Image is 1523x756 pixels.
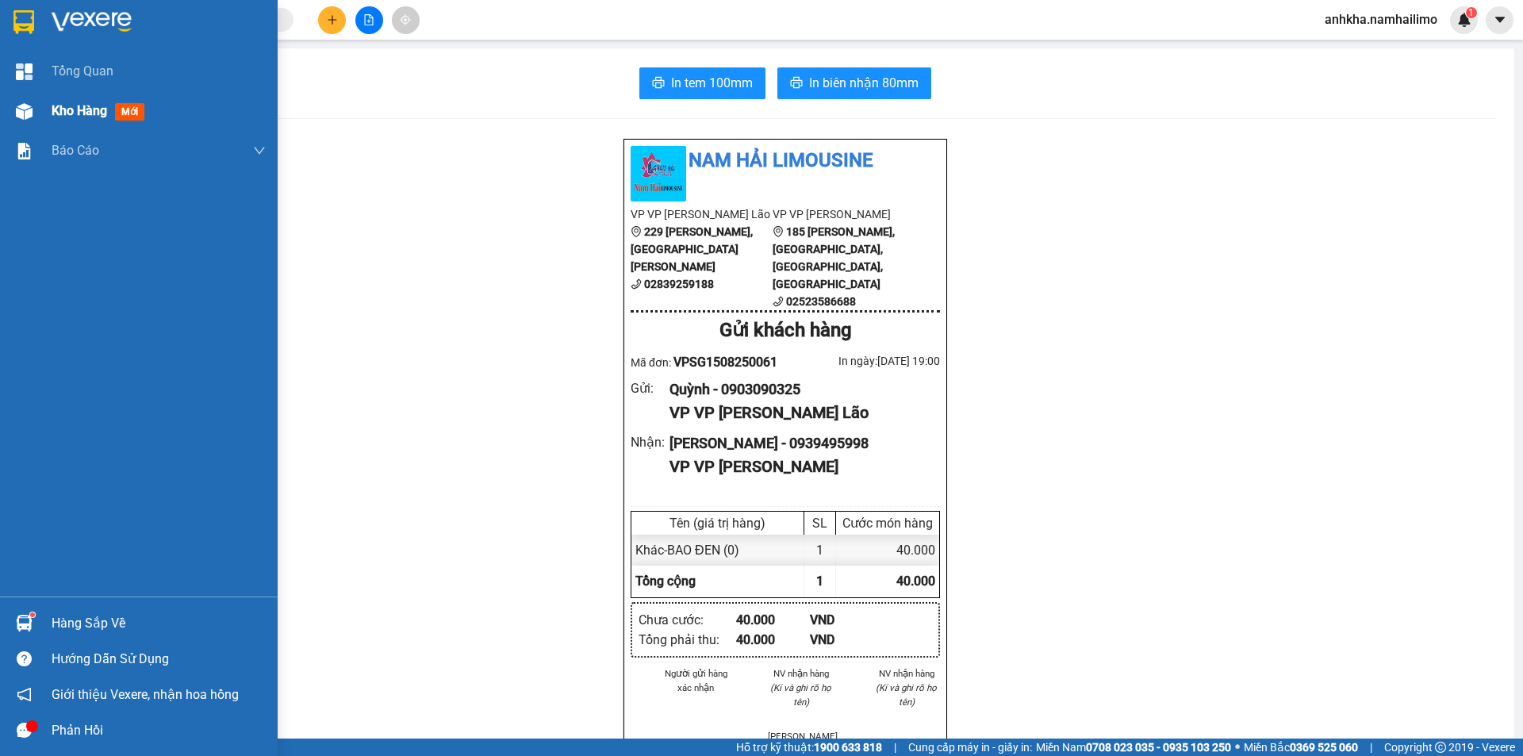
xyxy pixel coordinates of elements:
i: (Kí và ghi rõ họ tên) [876,682,937,708]
li: NV nhận hàng [768,666,835,681]
div: Tên (giá trị hàng) [635,516,800,531]
div: Phản hồi [52,719,266,743]
img: warehouse-icon [16,103,33,120]
div: Hàng sắp về [52,612,266,635]
div: SL [808,516,831,531]
span: 1 [1468,7,1474,18]
button: file-add [355,6,383,34]
div: Chưa cước : [639,610,736,630]
span: ⚪️ [1235,744,1240,750]
span: caret-down [1493,13,1507,27]
span: | [894,739,896,756]
span: 1 [816,574,823,589]
div: [PERSON_NAME] [152,52,279,71]
b: 02839259188 [644,278,714,290]
div: VP [PERSON_NAME] [13,13,140,52]
strong: 0369 525 060 [1290,741,1358,754]
div: 0903090325 [13,71,140,93]
img: warehouse-icon [16,615,33,631]
button: printerIn tem 100mm [639,67,765,99]
li: VP VP [PERSON_NAME] [773,205,915,223]
span: | [1370,739,1372,756]
span: anhkha.namhailimo [1312,10,1450,29]
span: message [17,723,32,738]
li: [PERSON_NAME] [768,729,835,743]
div: VND [810,630,884,650]
span: In tem 100mm [671,73,753,93]
span: CC : [149,106,171,123]
i: (Kí và ghi rõ họ tên) [770,682,831,708]
span: environment [773,226,784,237]
span: VPSG1508250061 [673,355,777,370]
div: 40.000 [836,535,939,566]
div: VND [810,610,884,630]
img: solution-icon [16,143,33,159]
div: Nhận : [631,432,669,452]
span: 40.000 [896,574,935,589]
div: 40.000 [736,630,810,650]
span: Gửi: [13,15,38,32]
div: Tổng phải thu : [639,630,736,650]
span: Cung cấp máy in - giấy in: [908,739,1032,756]
b: 185 [PERSON_NAME], [GEOGRAPHIC_DATA], [GEOGRAPHIC_DATA], [GEOGRAPHIC_DATA] [773,225,895,290]
sup: 1 [1466,7,1477,18]
div: VP VP [PERSON_NAME] Lão [669,401,927,425]
span: Miền Bắc [1244,739,1358,756]
span: copyright [1435,742,1446,753]
img: logo.jpg [631,146,686,201]
span: mới [115,103,144,121]
span: Miền Nam [1036,739,1231,756]
li: Nam Hải Limousine [631,146,940,176]
b: 02523586688 [786,295,856,308]
div: 40.000 [149,102,281,125]
li: Người gửi hàng xác nhận [662,666,730,695]
div: VP [PERSON_NAME] [152,13,279,52]
div: Gửi : [631,378,669,398]
img: dashboard-icon [16,63,33,80]
div: VP VP [PERSON_NAME] [669,455,927,479]
button: aim [392,6,420,34]
b: 229 [PERSON_NAME], [GEOGRAPHIC_DATA][PERSON_NAME] [631,225,753,273]
div: 40.000 [736,610,810,630]
div: Mã đơn: [631,352,785,372]
button: caret-down [1486,6,1513,34]
span: plus [327,14,338,25]
span: printer [790,76,803,91]
span: printer [652,76,665,91]
img: icon-new-feature [1457,13,1471,27]
span: file-add [363,14,374,25]
span: Báo cáo [52,140,99,160]
li: NV nhận hàng [873,666,940,681]
div: In ngày: [DATE] 19:00 [785,352,940,370]
span: Tổng Quan [52,61,113,81]
div: Quỳnh [13,52,140,71]
button: plus [318,6,346,34]
div: [PERSON_NAME] - 0939495998 [669,432,927,455]
span: notification [17,687,32,702]
li: VP VP [PERSON_NAME] Lão [631,205,773,223]
span: phone [631,278,642,290]
span: phone [773,296,784,307]
div: Cước món hàng [840,516,935,531]
div: Gửi khách hàng [631,316,940,346]
span: Tổng cộng [635,574,696,589]
span: Nhận: [152,15,190,32]
div: 1 [804,535,836,566]
span: In biên nhận 80mm [809,73,919,93]
strong: 1900 633 818 [814,741,882,754]
span: Kho hàng [52,103,107,118]
span: environment [631,226,642,237]
span: Hỗ trợ kỹ thuật: [736,739,882,756]
span: question-circle [17,651,32,666]
img: logo-vxr [13,10,34,34]
div: 0939495998 [152,71,279,93]
span: Khác - BAO ĐEN (0) [635,543,739,558]
span: Giới thiệu Vexere, nhận hoa hồng [52,685,239,704]
span: aim [400,14,411,25]
div: Quỳnh - 0903090325 [669,378,927,401]
span: down [253,144,266,157]
sup: 1 [30,612,35,617]
button: printerIn biên nhận 80mm [777,67,931,99]
strong: 0708 023 035 - 0935 103 250 [1086,741,1231,754]
div: Hướng dẫn sử dụng [52,647,266,671]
